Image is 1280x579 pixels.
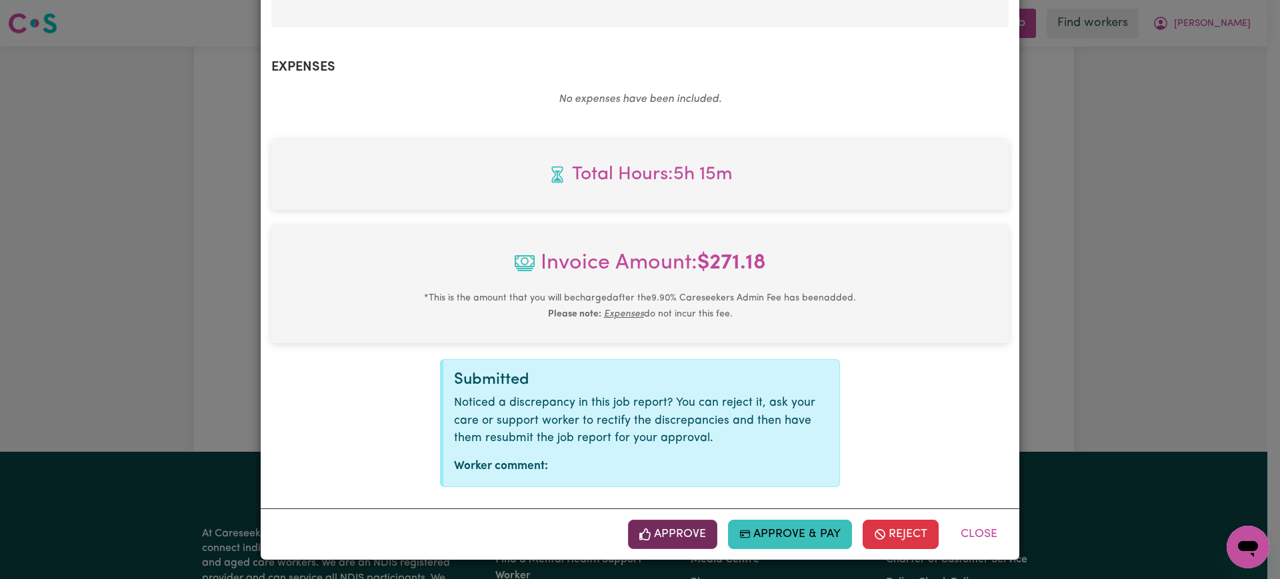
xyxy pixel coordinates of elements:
b: $ 271.18 [697,253,766,274]
span: Invoice Amount: [282,247,998,290]
h2: Expenses [271,59,1009,75]
b: Please note: [548,309,601,319]
strong: Worker comment: [454,460,548,472]
span: Submitted [454,372,529,388]
em: No expenses have been included. [559,94,721,105]
span: Total hours worked: 5 hours 15 minutes [282,161,998,189]
iframe: Button to launch messaging window [1227,526,1269,568]
p: Noticed a discrepancy in this job report? You can reject it, ask your care or support worker to r... [454,394,829,447]
button: Approve [628,520,717,549]
u: Expenses [604,309,644,319]
button: Approve & Pay [728,520,853,549]
button: Reject [863,520,939,549]
small: This is the amount that you will be charged after the 9.90 % Careseekers Admin Fee has been added... [424,293,856,319]
button: Close [949,520,1009,549]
